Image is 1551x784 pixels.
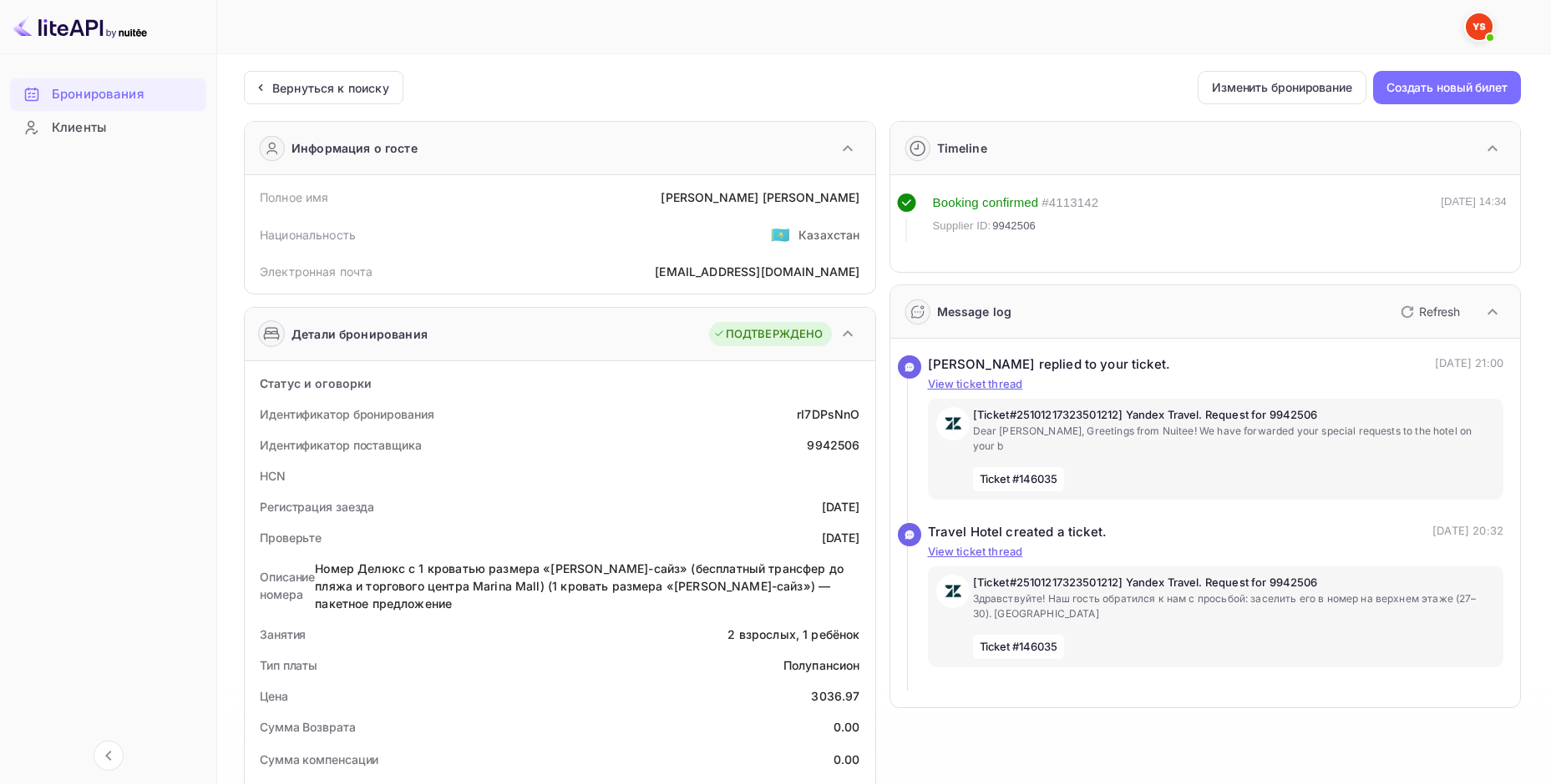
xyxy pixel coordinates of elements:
[655,263,859,280] div: [EMAIL_ADDRESS][DOMAIN_NAME]
[1466,13,1493,40] img: Служба Поддержки Яндекса
[260,498,374,515] div: Регистрация заезда
[1198,71,1366,104] button: Изменить бронирование
[260,436,422,454] div: Идентификатор поставщика
[973,467,1065,492] span: Ticket #146035
[822,498,860,515] div: [DATE]
[973,407,1496,424] p: [Ticket#25101217323501212] Yandex Travel. Request for 9942506
[973,591,1496,621] p: Здравствуйте! Наш гость обратился к нам с просьбой: заселить его в номер на верхнем этаже (27–30)...
[807,436,859,454] div: 9942506
[260,374,373,392] div: Статус и оговорки
[973,424,1496,454] p: Dear [PERSON_NAME], Greetings from Nuitee! We have forwarded your special requests to the hotel o...
[260,405,433,423] div: Идентификатор бронирования
[797,405,859,423] div: rI7DPsNnO
[937,303,1012,320] div: Message log
[783,656,860,674] div: Полупансион
[260,751,378,768] div: Сумма компенсации
[291,325,428,343] div: Детали бронирования
[52,85,198,104] div: Бронирования
[10,78,206,109] a: Бронирования
[811,687,859,705] div: 3036.97
[834,718,860,736] div: 0.00
[992,218,1036,234] span: 9942506
[260,626,306,643] div: Занятия
[260,226,356,244] div: Национальность
[973,635,1065,660] span: Ticket #146035
[315,560,859,612] div: Номер Делюкс с 1 кроватью размера «[PERSON_NAME]-сайз» (бесплатный трансфер до пляжа и торгового ...
[713,326,824,343] div: ПОДТВЕРЖДЕНО
[260,687,288,705] div: Цена
[928,355,1171,374] div: [PERSON_NAME] replied to your ticket.
[10,78,206,111] div: Бронирования
[260,188,329,206] div: Полное имя
[933,218,991,234] span: Supplier ID:
[13,13,147,40] img: Логотип LiteAPI
[52,118,198,138] div: Клиенты
[10,112,206,143] a: Клиенты
[291,139,418,157] div: Информация о госте
[260,656,317,674] div: Тип платы
[260,467,286,485] div: HCN
[260,529,322,546] div: Проверьте
[727,626,859,643] div: 2 взрослых, 1 ребёнок
[936,575,970,608] img: AwvSTEc2VUhQAAAAAElFTkSuQmCC
[94,741,124,771] button: Свернуть навигацию
[928,523,1107,542] div: Travel Hotel created a ticket.
[1419,303,1460,320] p: Refresh
[928,544,1504,560] p: View ticket thread
[1432,523,1503,542] p: [DATE] 20:32
[260,263,373,280] div: Электронная почта
[936,407,970,440] img: AwvSTEc2VUhQAAAAAElFTkSuQmCC
[10,112,206,144] div: Клиенты
[1373,71,1521,104] button: Создать новый билет
[1435,355,1503,374] p: [DATE] 21:00
[933,193,1039,213] div: Booking confirmed
[928,376,1504,393] p: View ticket thread
[1441,193,1507,242] div: [DATE] 14:34
[260,568,315,603] div: Описание номера
[973,575,1496,591] p: [Ticket#25101217323501212] Yandex Travel. Request for 9942506
[937,139,987,157] div: Timeline
[260,718,356,736] div: Сумма Возврата
[661,188,859,206] div: [PERSON_NAME] [PERSON_NAME]
[822,529,860,546] div: [DATE]
[1391,299,1467,325] button: Refresh
[798,226,859,244] div: Казахстан
[1042,193,1098,213] div: # 4113142
[771,219,790,249] span: США
[272,79,389,97] div: Вернуться к поиску
[834,751,860,768] div: 0.00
